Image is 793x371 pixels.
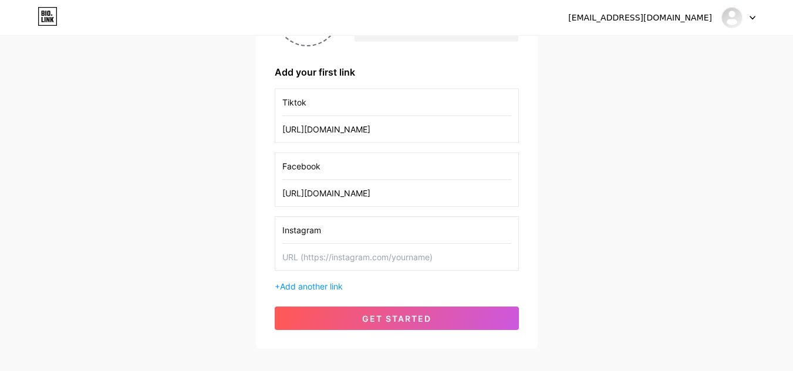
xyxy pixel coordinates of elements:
img: Jehanie Queriones Montemayor [721,6,743,29]
div: + [275,280,519,292]
input: URL (https://instagram.com/yourname) [282,244,511,270]
input: URL (https://instagram.com/yourname) [282,116,511,142]
input: Link name (My Instagram) [282,153,511,179]
input: Link name (My Instagram) [282,89,511,115]
input: Link name (My Instagram) [282,217,511,243]
button: get started [275,307,519,330]
div: Add your first link [275,65,519,79]
div: [EMAIL_ADDRESS][DOMAIN_NAME] [568,12,712,24]
span: get started [362,314,431,324]
input: URL (https://instagram.com/yourname) [282,180,511,206]
span: Add another link [280,281,343,291]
